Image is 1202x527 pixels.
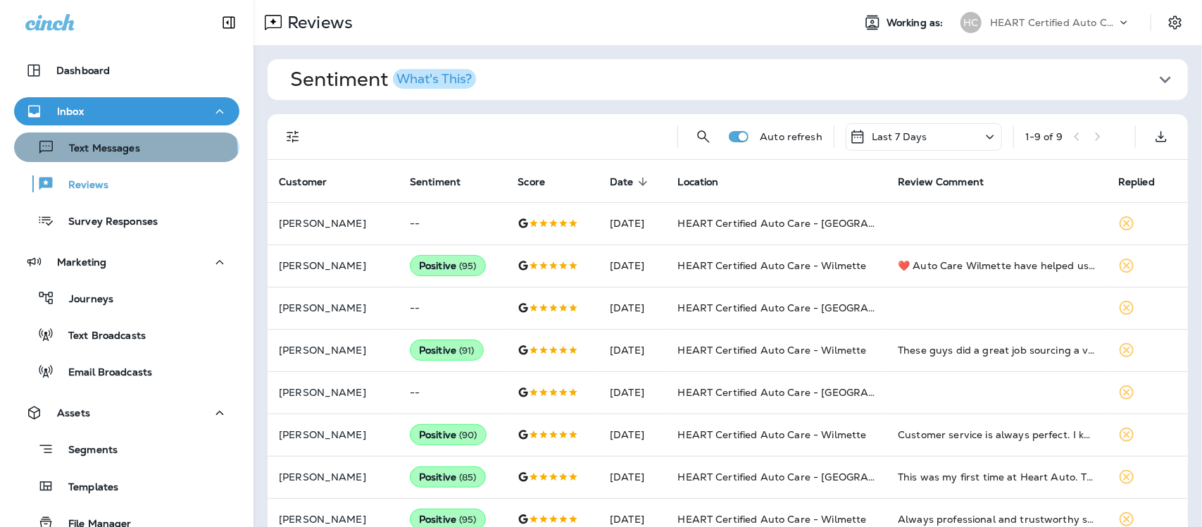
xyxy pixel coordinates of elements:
[678,175,737,188] span: Location
[14,356,239,386] button: Email Broadcasts
[599,329,666,371] td: [DATE]
[279,514,387,525] p: [PERSON_NAME]
[290,68,476,92] h1: Sentiment
[410,175,479,188] span: Sentiment
[410,466,486,488] div: Positive
[57,407,90,418] p: Assets
[410,340,484,361] div: Positive
[279,218,387,229] p: [PERSON_NAME]
[57,106,84,117] p: Inbox
[459,429,477,441] span: ( 90 )
[14,169,239,199] button: Reviews
[279,471,387,483] p: [PERSON_NAME]
[55,142,140,156] p: Text Messages
[887,17,946,29] span: Working as:
[1025,131,1063,142] div: 1 - 9 of 9
[410,424,487,445] div: Positive
[279,429,387,440] p: [PERSON_NAME]
[209,8,249,37] button: Collapse Sidebar
[898,259,1096,273] div: ❤️ Auto Care Wilmette have helped us for several years, with new cars and old. We really trust th...
[279,176,327,188] span: Customer
[399,371,506,414] td: --
[14,248,239,276] button: Marketing
[55,293,113,306] p: Journeys
[279,345,387,356] p: [PERSON_NAME]
[396,73,472,85] div: What's This?
[279,123,307,151] button: Filters
[54,216,158,229] p: Survey Responses
[282,12,353,33] p: Reviews
[518,176,545,188] span: Score
[898,176,984,188] span: Review Comment
[56,65,110,76] p: Dashboard
[610,176,634,188] span: Date
[57,256,106,268] p: Marketing
[898,343,1096,357] div: These guys did a great job sourcing a very rare part in a very short amount of time. Told me exac...
[1163,10,1188,35] button: Settings
[898,470,1096,484] div: This was my first time at Heart Auto. The staff were so warm and helpful. I had to replace all of...
[678,513,867,526] span: HEART Certified Auto Care - Wilmette
[599,244,666,287] td: [DATE]
[678,471,931,483] span: HEART Certified Auto Care - [GEOGRAPHIC_DATA]
[678,217,931,230] span: HEART Certified Auto Care - [GEOGRAPHIC_DATA]
[14,471,239,501] button: Templates
[14,132,239,162] button: Text Messages
[14,206,239,235] button: Survey Responses
[14,97,239,125] button: Inbox
[279,59,1199,100] button: SentimentWhat's This?
[599,287,666,329] td: [DATE]
[678,176,719,188] span: Location
[54,481,118,495] p: Templates
[54,444,118,458] p: Segments
[678,344,867,356] span: HEART Certified Auto Care - Wilmette
[599,414,666,456] td: [DATE]
[410,255,486,276] div: Positive
[760,131,822,142] p: Auto refresh
[678,259,867,272] span: HEART Certified Auto Care - Wilmette
[1147,123,1175,151] button: Export as CSV
[898,428,1096,442] div: Customer service is always perfect. I know when I leave there my car has the service that’s neede...
[610,175,652,188] span: Date
[399,287,506,329] td: --
[54,179,108,192] p: Reviews
[459,514,477,526] span: ( 95 )
[279,260,387,271] p: [PERSON_NAME]
[872,131,927,142] p: Last 7 Days
[1118,175,1173,188] span: Replied
[14,283,239,313] button: Journeys
[14,434,239,464] button: Segments
[459,345,475,356] span: ( 91 )
[678,428,867,441] span: HEART Certified Auto Care - Wilmette
[14,56,239,85] button: Dashboard
[599,456,666,498] td: [DATE]
[410,176,461,188] span: Sentiment
[1118,176,1155,188] span: Replied
[459,471,477,483] span: ( 85 )
[54,330,146,343] p: Text Broadcasts
[518,175,563,188] span: Score
[279,175,345,188] span: Customer
[399,202,506,244] td: --
[14,320,239,349] button: Text Broadcasts
[279,302,387,314] p: [PERSON_NAME]
[14,399,239,427] button: Assets
[960,12,982,33] div: HC
[459,260,477,272] span: ( 95 )
[599,202,666,244] td: [DATE]
[678,386,931,399] span: HEART Certified Auto Care - [GEOGRAPHIC_DATA]
[898,175,1002,188] span: Review Comment
[393,69,476,89] button: What's This?
[54,366,152,380] p: Email Broadcasts
[599,371,666,414] td: [DATE]
[898,512,1096,526] div: Always professional and trustworthy service!
[678,302,931,314] span: HEART Certified Auto Care - [GEOGRAPHIC_DATA]
[689,123,718,151] button: Search Reviews
[279,387,387,398] p: [PERSON_NAME]
[990,17,1117,28] p: HEART Certified Auto Care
